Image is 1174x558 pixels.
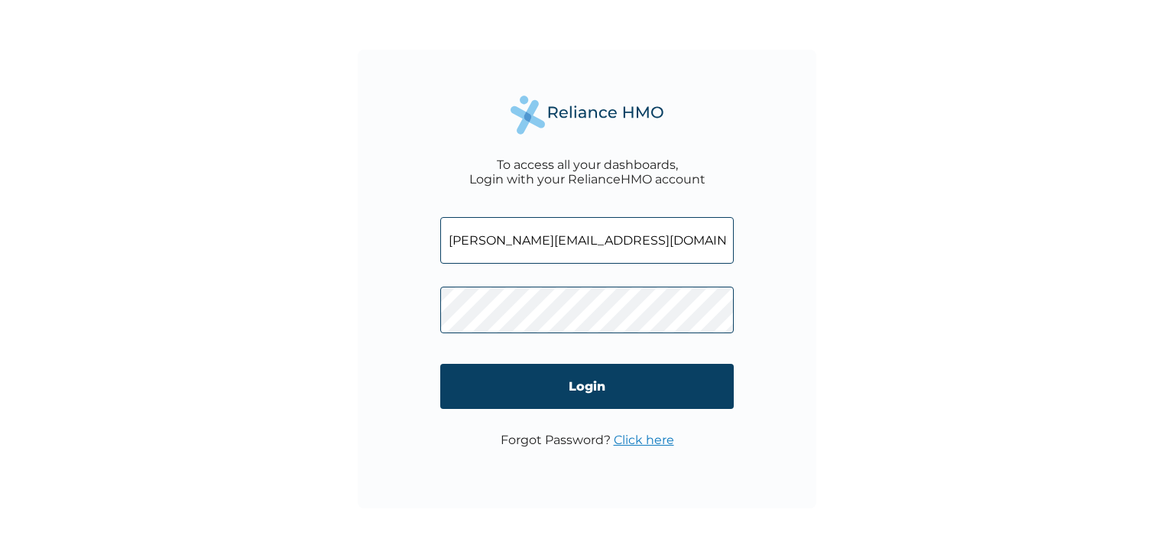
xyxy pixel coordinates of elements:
[469,157,705,187] div: To access all your dashboards, Login with your RelianceHMO account
[440,217,734,264] input: Email address or HMO ID
[440,364,734,409] input: Login
[501,433,674,447] p: Forgot Password?
[614,433,674,447] a: Click here
[511,96,663,135] img: Reliance Health's Logo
